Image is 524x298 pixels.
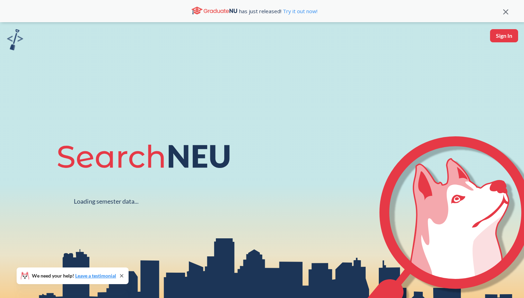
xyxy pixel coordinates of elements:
[32,273,116,278] span: We need your help!
[7,29,23,50] img: sandbox logo
[239,7,317,15] span: has just released!
[75,273,116,279] a: Leave a testimonial
[490,29,518,42] button: Sign In
[7,29,23,52] a: sandbox logo
[281,8,317,15] a: Try it out now!
[74,197,139,205] div: Loading semester data...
